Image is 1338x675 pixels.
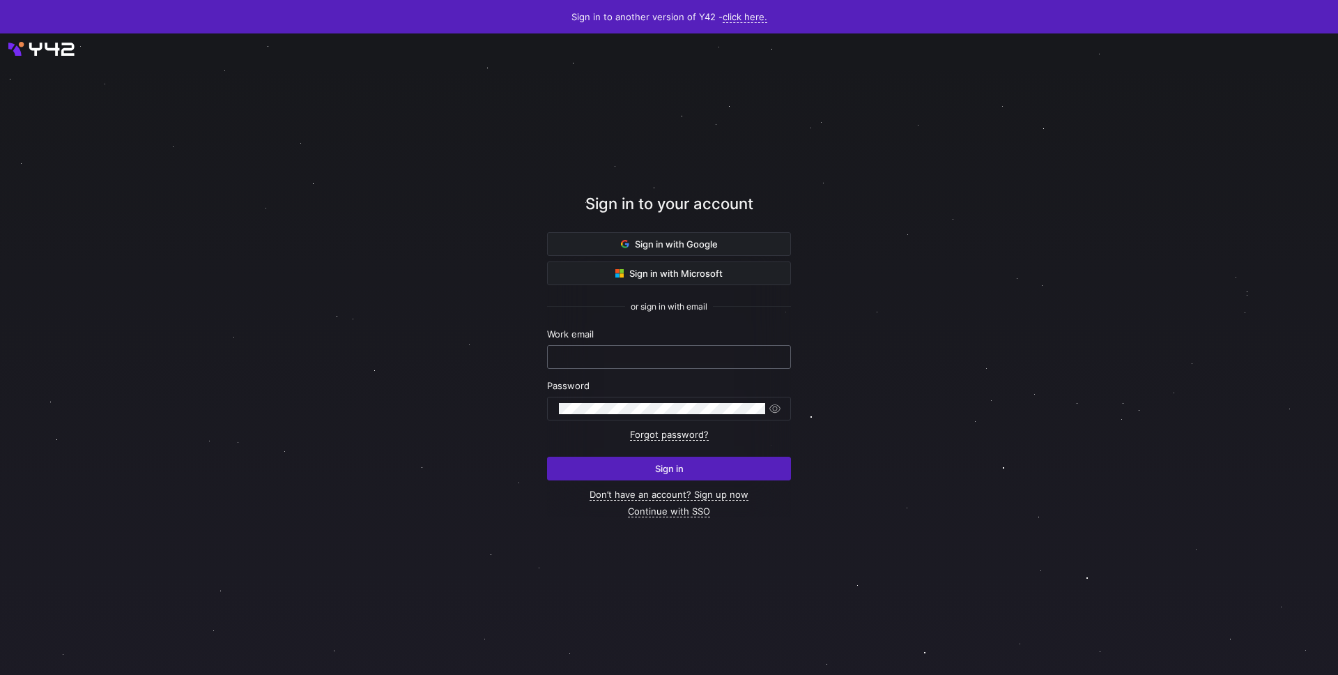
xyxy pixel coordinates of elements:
[547,192,791,232] div: Sign in to your account
[547,380,590,391] span: Password
[547,457,791,480] button: Sign in
[628,506,710,517] a: Continue with SSO
[630,429,709,441] a: Forgot password?
[547,328,594,340] span: Work email
[547,232,791,256] button: Sign in with Google
[621,238,718,250] span: Sign in with Google
[615,268,723,279] span: Sign in with Microsoft
[723,11,767,23] a: click here.
[631,302,707,312] span: or sign in with email
[547,261,791,285] button: Sign in with Microsoft
[655,463,684,474] span: Sign in
[590,489,748,501] a: Don’t have an account? Sign up now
